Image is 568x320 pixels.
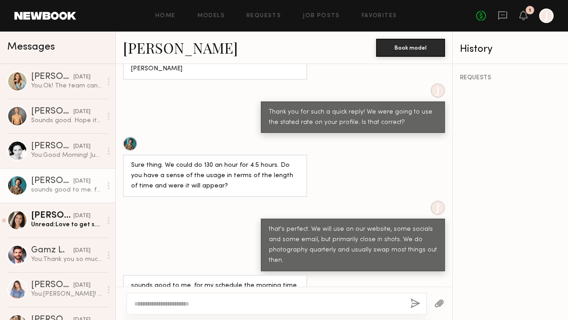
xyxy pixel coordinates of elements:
div: You: Good Morning! Just following up to see if this is something you might be interested in? [31,151,102,160]
div: [PERSON_NAME] [31,211,73,220]
div: [PERSON_NAME] [31,281,73,290]
div: Sounds good. Hope it goes well. Next time, if you don’t mind, just shoot me a rate for the day. I... [31,116,102,125]
a: J [539,9,554,23]
div: [PERSON_NAME] [31,107,73,116]
a: Favorites [362,13,397,19]
button: Book model [376,39,445,57]
div: Gamz L. [31,246,73,255]
div: Unread: Love to get some photos from our shoot day! Can you email them to me? [EMAIL_ADDRESS][DOM... [31,220,102,229]
div: sounds good to me. for my schedule the morning time works a bit better. [131,281,299,302]
div: [PERSON_NAME] [31,73,73,82]
div: [DATE] [73,212,91,220]
div: that's perfect. We will use on our website, some socials and some email, but primarily close in s... [269,224,437,266]
div: [PERSON_NAME] [31,142,73,151]
a: [PERSON_NAME] [123,38,238,57]
div: Thank you for such a quick reply! We were going to use the stated rate on your profile. Is that c... [269,107,437,128]
div: [DATE] [73,281,91,290]
div: REQUESTS [460,75,561,81]
div: You: Ok! The team can make 1:30-5 PM work. Would that work for you? We were planning on using you... [31,82,102,90]
div: [DATE] [73,177,91,186]
a: Book model [376,43,445,51]
a: Job Posts [303,13,340,19]
div: You: Thank you so much for letting me know! We appreciate it! [31,255,102,264]
div: 1 [529,8,531,13]
div: You: [PERSON_NAME]! So sorry for the delay. I'm just coming up for air. We would LOVE to send you... [31,290,102,298]
div: [DATE] [73,142,91,151]
a: Models [197,13,225,19]
div: [PERSON_NAME] [31,177,73,186]
div: [DATE] [73,73,91,82]
span: Messages [7,42,55,52]
div: Sure thing. We could do 130 an hour for 4.5 hours. Do you have a sense of the usage in terms of t... [131,160,299,192]
div: History [460,44,561,55]
div: [DATE] [73,108,91,116]
div: sounds good to me. for my schedule the morning time works a bit better. [31,186,102,194]
a: Requests [246,13,281,19]
div: [DATE] [73,247,91,255]
a: Home [155,13,176,19]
